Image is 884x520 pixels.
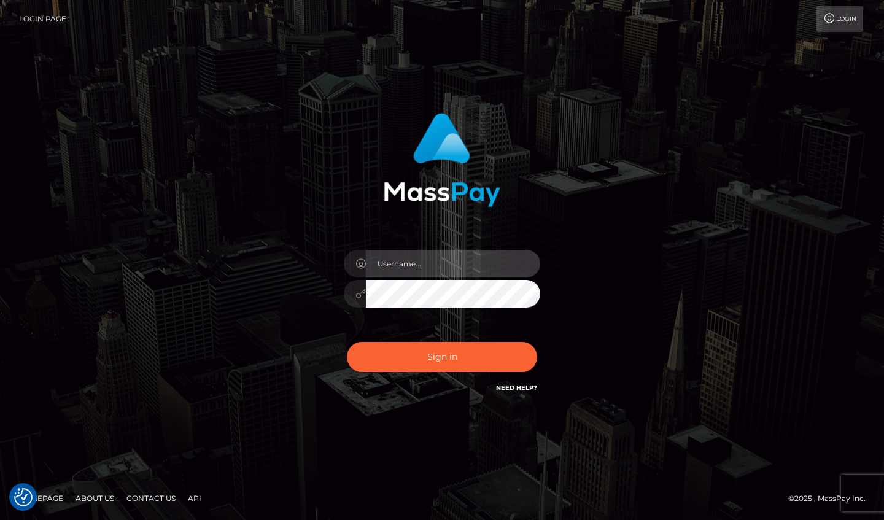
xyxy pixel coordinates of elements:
button: Consent Preferences [14,488,33,506]
button: Sign in [347,342,537,372]
input: Username... [366,250,540,277]
div: © 2025 , MassPay Inc. [788,492,875,505]
a: API [183,489,206,508]
a: About Us [71,489,119,508]
img: Revisit consent button [14,488,33,506]
a: Login Page [19,6,66,32]
a: Need Help? [496,384,537,392]
a: Contact Us [122,489,180,508]
a: Login [816,6,863,32]
a: Homepage [14,489,68,508]
img: MassPay Login [384,113,500,207]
